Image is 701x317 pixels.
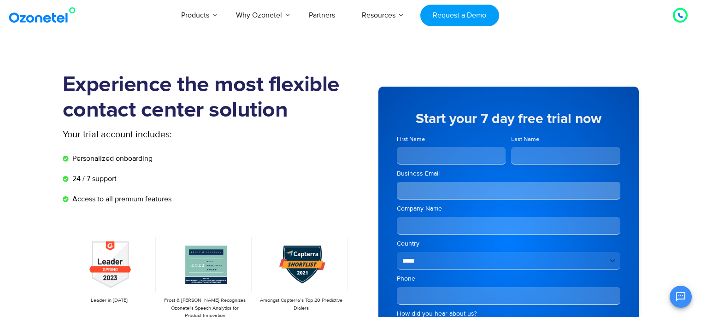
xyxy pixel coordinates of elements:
[63,128,282,141] p: Your trial account includes:
[397,239,620,248] label: Country
[397,169,620,178] label: Business Email
[397,274,620,283] label: Phone
[397,112,620,126] h5: Start your 7 day free trial now
[420,5,499,26] a: Request a Demo
[670,286,692,308] button: Open chat
[67,297,151,305] p: Leader in [DATE]
[511,135,620,144] label: Last Name
[259,297,343,312] p: Amongst Capterra’s Top 20 Predictive Dialers
[63,72,351,123] h1: Experience the most flexible contact center solution
[397,204,620,213] label: Company Name
[70,194,171,205] span: Access to all premium features
[70,173,117,184] span: 24 / 7 support
[397,135,506,144] label: First Name
[70,153,153,164] span: Personalized onboarding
